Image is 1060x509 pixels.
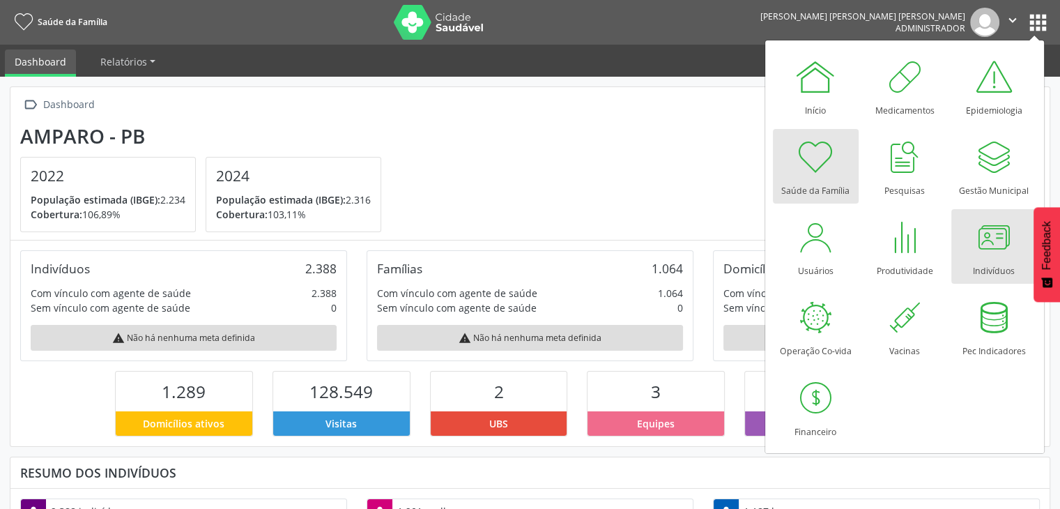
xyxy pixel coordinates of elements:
[216,192,371,207] p: 2.316
[377,261,422,276] div: Famílias
[773,289,859,364] a: Operação Co-vida
[38,16,107,28] span: Saúde da Família
[723,301,883,315] div: Sem vínculo com agente de saúde
[20,125,391,148] div: Amparo - PB
[1034,207,1060,302] button: Feedback - Mostrar pesquisa
[760,10,965,22] div: [PERSON_NAME] [PERSON_NAME] [PERSON_NAME]
[723,286,884,301] div: Com vínculo com agente de saúde
[773,129,859,204] a: Saúde da Família
[20,465,1040,480] div: Resumo dos indivíduos
[40,95,97,115] div: Dashboard
[652,261,683,276] div: 1.064
[112,332,125,344] i: warning
[951,209,1037,284] a: Indivíduos
[658,286,683,301] div: 1.064
[1040,221,1053,270] span: Feedback
[459,332,471,344] i: warning
[723,325,1029,351] div: Não há nenhuma meta definida
[677,301,683,315] div: 0
[31,325,337,351] div: Não há nenhuma meta definida
[91,50,165,74] a: Relatórios
[31,286,191,301] div: Com vínculo com agente de saúde
[325,416,357,431] span: Visitas
[896,22,965,34] span: Administrador
[862,289,948,364] a: Vacinas
[494,380,504,403] span: 2
[143,416,224,431] span: Domicílios ativos
[723,261,781,276] div: Domicílios
[100,55,147,68] span: Relatórios
[862,209,948,284] a: Produtividade
[637,416,675,431] span: Equipes
[489,416,508,431] span: UBS
[651,380,661,403] span: 3
[862,129,948,204] a: Pesquisas
[951,129,1037,204] a: Gestão Municipal
[31,207,185,222] p: 106,89%
[951,49,1037,123] a: Epidemiologia
[31,192,185,207] p: 2.234
[162,380,206,403] span: 1.289
[773,49,859,123] a: Início
[331,301,337,315] div: 0
[216,193,346,206] span: População estimada (IBGE):
[999,8,1026,37] button: 
[377,286,537,301] div: Com vínculo com agente de saúde
[305,261,337,276] div: 2.388
[10,10,107,33] a: Saúde da Família
[31,208,82,221] span: Cobertura:
[951,289,1037,364] a: Pec Indicadores
[216,167,371,185] h4: 2024
[20,95,97,115] a:  Dashboard
[377,301,537,315] div: Sem vínculo com agente de saúde
[773,370,859,445] a: Financeiro
[20,95,40,115] i: 
[31,301,190,315] div: Sem vínculo com agente de saúde
[216,207,371,222] p: 103,11%
[5,50,76,77] a: Dashboard
[1026,10,1050,35] button: apps
[216,208,268,221] span: Cobertura:
[309,380,373,403] span: 128.549
[31,261,90,276] div: Indivíduos
[312,286,337,301] div: 2.388
[970,8,999,37] img: img
[773,209,859,284] a: Usuários
[862,49,948,123] a: Medicamentos
[377,325,683,351] div: Não há nenhuma meta definida
[1005,13,1020,28] i: 
[31,167,185,185] h4: 2022
[31,193,160,206] span: População estimada (IBGE):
